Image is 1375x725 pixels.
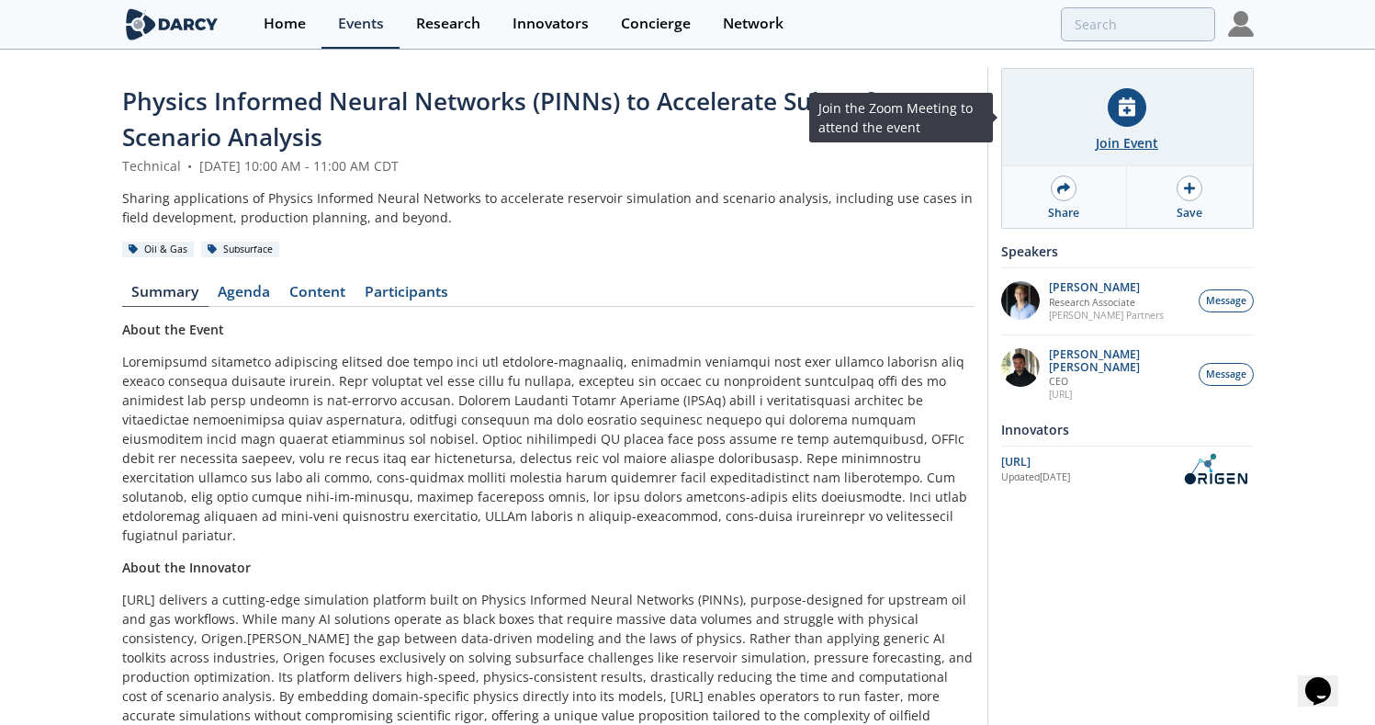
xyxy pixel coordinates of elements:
img: 1EXUV5ipS3aUf9wnAL7U [1001,281,1040,320]
div: Share [1048,205,1079,221]
strong: About the Event [122,321,224,338]
div: Research [416,17,480,31]
div: Oil & Gas [122,242,195,258]
input: Advanced Search [1061,7,1215,41]
p: Loremipsumd sitametco adipiscing elitsed doe tempo inci utl etdolore-magnaaliq, enimadmin veniamq... [122,352,975,545]
img: logo-wide.svg [122,8,222,40]
div: Concierge [621,17,691,31]
p: Research Associate [1049,296,1164,309]
a: Participants [355,285,458,307]
p: [PERSON_NAME] [PERSON_NAME] [1049,348,1189,374]
span: • [185,157,196,175]
span: Physics Informed Neural Networks (PINNs) to Accelerate Subsurface Scenario Analysis [122,85,913,153]
p: [PERSON_NAME] Partners [1049,309,1164,322]
div: Events [338,17,384,31]
div: Technical [DATE] 10:00 AM - 11:00 AM CDT [122,156,975,176]
a: Summary [122,285,209,307]
div: Home [264,17,306,31]
button: Message [1199,289,1254,312]
a: Content [280,285,355,307]
div: Network [723,17,783,31]
a: [URL] Updated[DATE] OriGen.AI [1001,453,1254,485]
p: [PERSON_NAME] [1049,281,1164,294]
img: 20112e9a-1f67-404a-878c-a26f1c79f5da [1001,348,1040,387]
div: Innovators [513,17,589,31]
a: Agenda [209,285,280,307]
img: OriGen.AI [1177,453,1254,485]
div: Sharing applications of Physics Informed Neural Networks to accelerate reservoir simulation and s... [122,188,975,227]
iframe: chat widget [1298,651,1357,707]
div: [URL] [1001,454,1177,470]
span: Message [1206,294,1246,309]
div: Speakers [1001,235,1254,267]
p: CEO [1049,375,1189,388]
div: Updated [DATE] [1001,470,1177,485]
span: Message [1206,368,1246,382]
div: Innovators [1001,413,1254,446]
div: Subsurface [201,242,280,258]
div: Save [1177,205,1202,221]
strong: About the Innovator [122,559,251,576]
p: [URL] [1049,388,1189,401]
div: Join Event [1096,133,1158,153]
button: Message [1199,363,1254,386]
img: Profile [1228,11,1254,37]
